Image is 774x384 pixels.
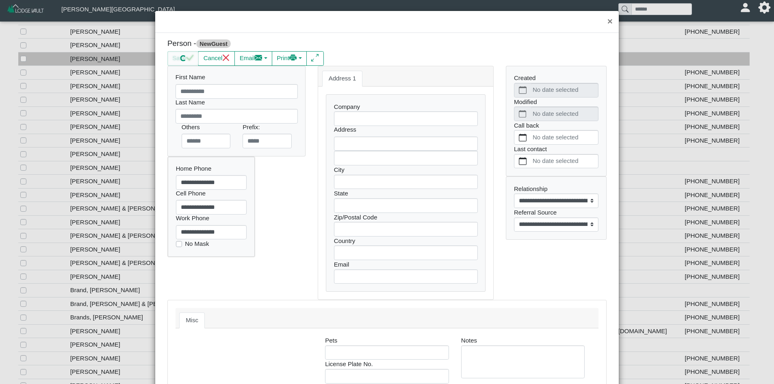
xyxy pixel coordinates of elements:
[506,66,606,176] div: Created Modified Call back Last contact
[455,336,591,384] div: Notes
[185,239,209,249] label: No Mask
[176,165,247,172] h6: Home Phone
[198,51,235,66] button: Cancelx
[306,51,324,66] button: arrows angle expand
[519,134,527,141] svg: calendar
[182,124,230,131] h6: Others
[222,54,230,62] svg: x
[519,157,527,165] svg: calendar
[289,54,297,62] svg: printer fill
[176,74,298,81] h6: First Name
[326,95,485,291] div: Company City State Zip/Postal Code Country Email
[176,99,298,106] h6: Last Name
[234,51,272,66] button: Emailenvelope fill
[506,177,606,239] div: Relationship Referral Source
[176,190,247,197] h6: Cell Phone
[272,51,307,66] button: Printprinter fill
[514,154,531,168] button: calendar
[322,71,363,87] a: Address 1
[531,130,598,144] label: No date selected
[167,39,381,48] h5: Person -
[601,11,619,33] button: Close
[325,360,449,383] div: License Plate No.
[334,126,478,133] h6: Address
[325,336,449,360] div: Pets
[243,124,291,131] h6: Prefix:
[179,312,205,329] a: Misc
[531,154,598,168] label: No date selected
[311,54,319,62] svg: arrows angle expand
[176,215,247,222] h6: Work Phone
[255,54,262,62] svg: envelope fill
[514,130,531,144] button: calendar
